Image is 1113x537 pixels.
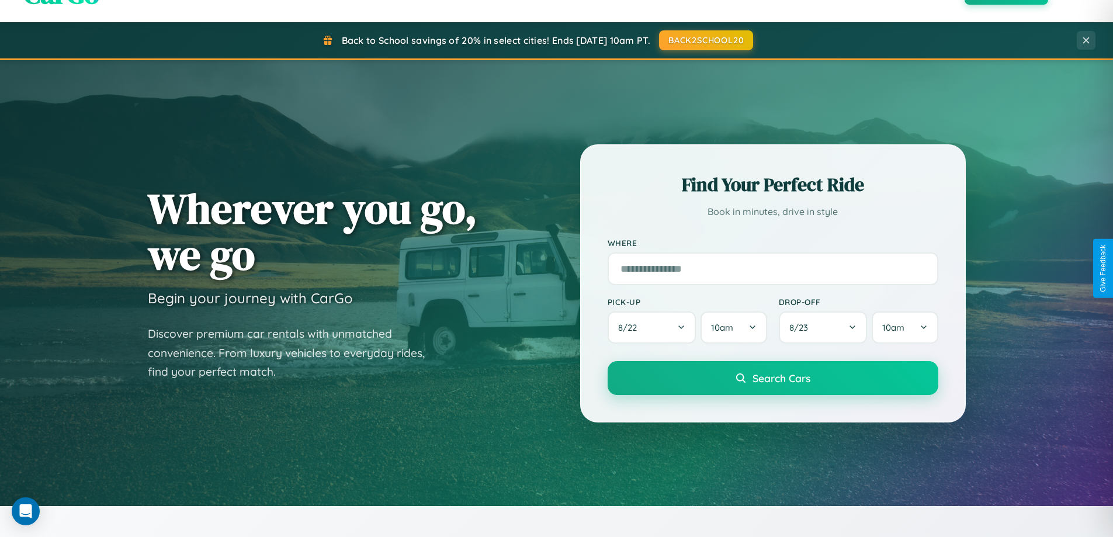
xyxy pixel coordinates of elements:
h3: Begin your journey with CarGo [148,289,353,307]
span: 10am [882,322,904,333]
label: Pick-up [608,297,767,307]
button: 8/22 [608,311,696,344]
div: Open Intercom Messenger [12,497,40,525]
span: 8 / 23 [789,322,814,333]
span: Back to School savings of 20% in select cities! Ends [DATE] 10am PT. [342,34,650,46]
button: Search Cars [608,361,938,395]
span: Search Cars [753,372,810,384]
label: Where [608,238,938,248]
label: Drop-off [779,297,938,307]
h1: Wherever you go, we go [148,185,477,278]
span: 10am [711,322,733,333]
span: 8 / 22 [618,322,643,333]
button: BACK2SCHOOL20 [659,30,753,50]
div: Give Feedback [1099,245,1107,292]
p: Book in minutes, drive in style [608,203,938,220]
button: 10am [872,311,938,344]
button: 8/23 [779,311,868,344]
button: 10am [701,311,767,344]
p: Discover premium car rentals with unmatched convenience. From luxury vehicles to everyday rides, ... [148,324,440,382]
h2: Find Your Perfect Ride [608,172,938,198]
